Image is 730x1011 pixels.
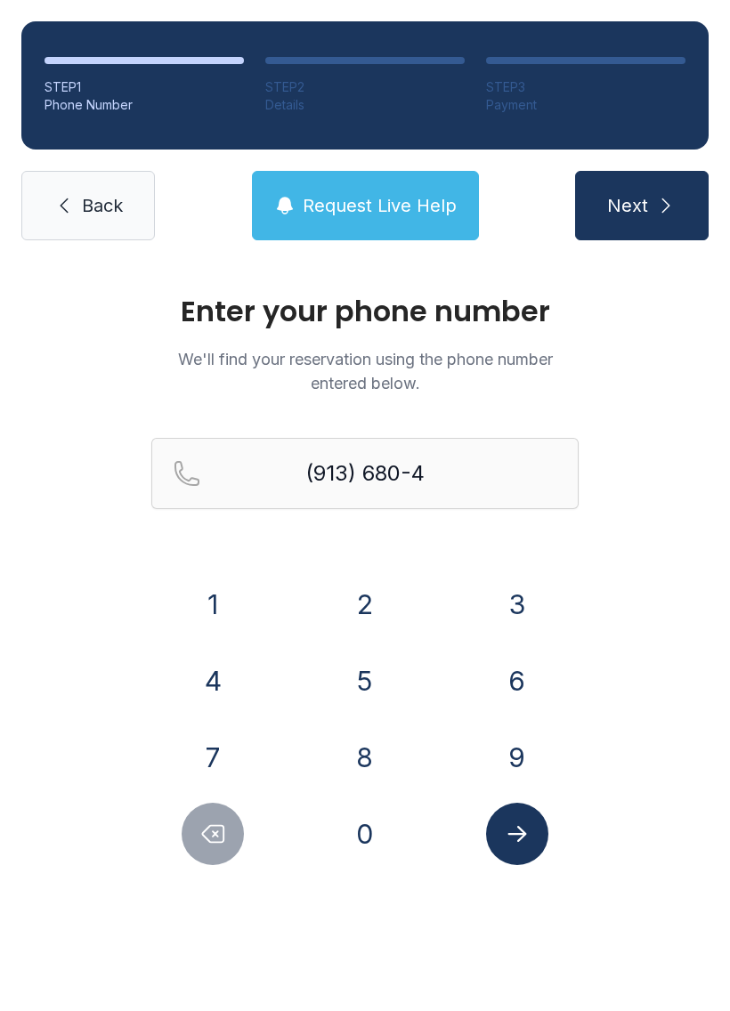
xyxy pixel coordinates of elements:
p: We'll find your reservation using the phone number entered below. [151,347,579,395]
button: 3 [486,573,548,635]
span: Back [82,193,123,218]
div: STEP 2 [265,78,465,96]
button: 0 [334,803,396,865]
button: 4 [182,650,244,712]
button: 5 [334,650,396,712]
span: Request Live Help [303,193,457,218]
div: Payment [486,96,685,114]
input: Reservation phone number [151,438,579,509]
div: STEP 1 [45,78,244,96]
div: Details [265,96,465,114]
span: Next [607,193,648,218]
button: 6 [486,650,548,712]
div: STEP 3 [486,78,685,96]
button: Delete number [182,803,244,865]
button: 1 [182,573,244,635]
button: 9 [486,726,548,789]
button: 2 [334,573,396,635]
button: 7 [182,726,244,789]
div: Phone Number [45,96,244,114]
h1: Enter your phone number [151,297,579,326]
button: 8 [334,726,396,789]
button: Submit lookup form [486,803,548,865]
